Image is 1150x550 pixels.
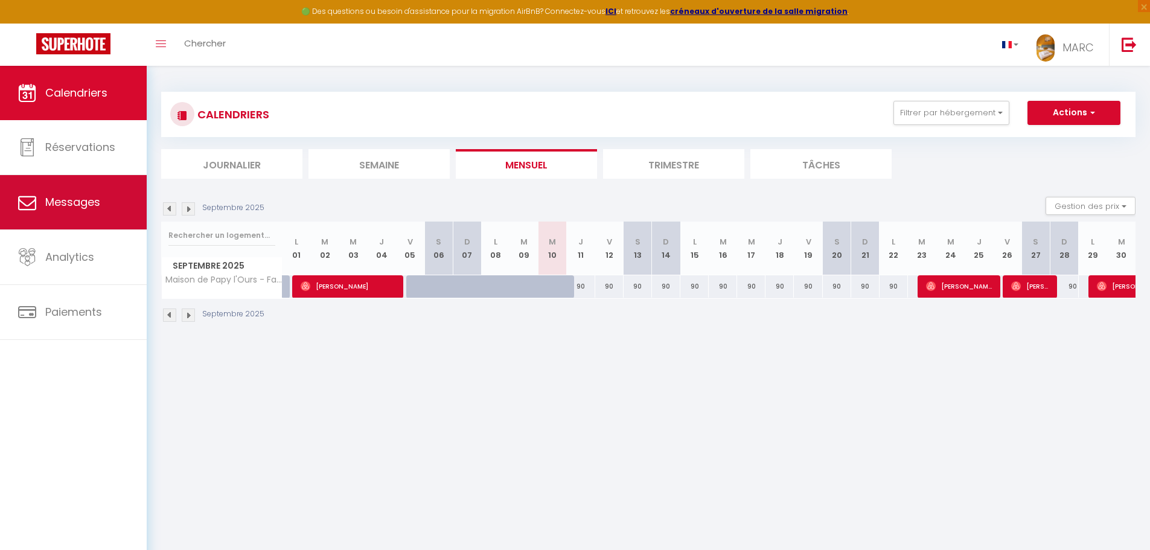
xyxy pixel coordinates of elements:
abbr: L [295,236,298,248]
button: Actions [1027,101,1120,125]
th: 17 [737,222,765,275]
abbr: V [407,236,413,248]
abbr: M [947,236,954,248]
th: 22 [880,222,908,275]
abbr: J [379,236,384,248]
a: Chercher [175,24,235,66]
th: 28 [1050,222,1078,275]
li: Semaine [308,149,450,179]
button: Filtrer par hébergement [893,101,1009,125]
span: Paiements [45,304,102,319]
th: 21 [851,222,880,275]
span: Maison de Papy l'Ours - Familiale - Climatisée [164,275,284,284]
div: 90 [737,275,765,298]
span: Chercher [184,37,226,50]
img: ... [1037,34,1055,62]
th: 14 [652,222,680,275]
li: Journalier [161,149,302,179]
abbr: V [607,236,612,248]
a: ICI [605,6,616,16]
th: 04 [368,222,396,275]
abbr: S [635,236,640,248]
abbr: L [1091,236,1094,248]
span: Réservations [45,139,115,155]
abbr: L [892,236,895,248]
div: 90 [851,275,880,298]
abbr: M [918,236,925,248]
abbr: M [520,236,528,248]
abbr: M [748,236,755,248]
th: 16 [709,222,737,275]
th: 20 [823,222,851,275]
abbr: D [862,236,868,248]
span: Calendriers [45,85,107,100]
th: 25 [965,222,993,275]
th: 02 [311,222,339,275]
th: 26 [993,222,1021,275]
abbr: V [806,236,811,248]
div: 90 [794,275,822,298]
li: Tâches [750,149,892,179]
abbr: S [834,236,840,248]
div: 90 [624,275,652,298]
p: Septembre 2025 [202,202,264,214]
li: Mensuel [456,149,597,179]
abbr: M [549,236,556,248]
th: 23 [908,222,936,275]
button: Gestion des prix [1046,197,1136,215]
th: 24 [936,222,965,275]
th: 29 [1079,222,1107,275]
abbr: M [350,236,357,248]
th: 11 [567,222,595,275]
div: 90 [567,275,595,298]
div: 90 [595,275,624,298]
div: 90 [680,275,709,298]
span: Septembre 2025 [162,257,282,275]
th: 12 [595,222,624,275]
img: Super Booking [36,33,110,54]
abbr: M [720,236,727,248]
th: 10 [538,222,566,275]
div: 90 [1050,275,1078,298]
abbr: M [1118,236,1125,248]
th: 05 [396,222,424,275]
th: 03 [339,222,368,275]
abbr: D [1061,236,1067,248]
iframe: Chat [1099,496,1141,541]
div: 90 [823,275,851,298]
a: créneaux d'ouverture de la salle migration [670,6,848,16]
a: ... MARC [1027,24,1109,66]
span: [PERSON_NAME] [1011,275,1049,298]
span: Analytics [45,249,94,264]
th: 01 [283,222,311,275]
li: Trimestre [603,149,744,179]
abbr: J [778,236,782,248]
th: 27 [1021,222,1050,275]
abbr: D [663,236,669,248]
abbr: S [436,236,441,248]
input: Rechercher un logement... [168,225,275,246]
th: 07 [453,222,481,275]
abbr: L [494,236,497,248]
abbr: S [1033,236,1038,248]
div: 90 [652,275,680,298]
th: 15 [680,222,709,275]
th: 19 [794,222,822,275]
span: [PERSON_NAME] [926,275,992,298]
abbr: V [1005,236,1010,248]
span: MARC [1062,40,1094,55]
th: 06 [424,222,453,275]
h3: CALENDRIERS [194,101,269,128]
th: 18 [765,222,794,275]
th: 13 [624,222,652,275]
span: Messages [45,194,100,209]
abbr: J [578,236,583,248]
div: 90 [709,275,737,298]
div: 90 [765,275,794,298]
img: logout [1122,37,1137,52]
th: 30 [1107,222,1136,275]
abbr: D [464,236,470,248]
abbr: M [321,236,328,248]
